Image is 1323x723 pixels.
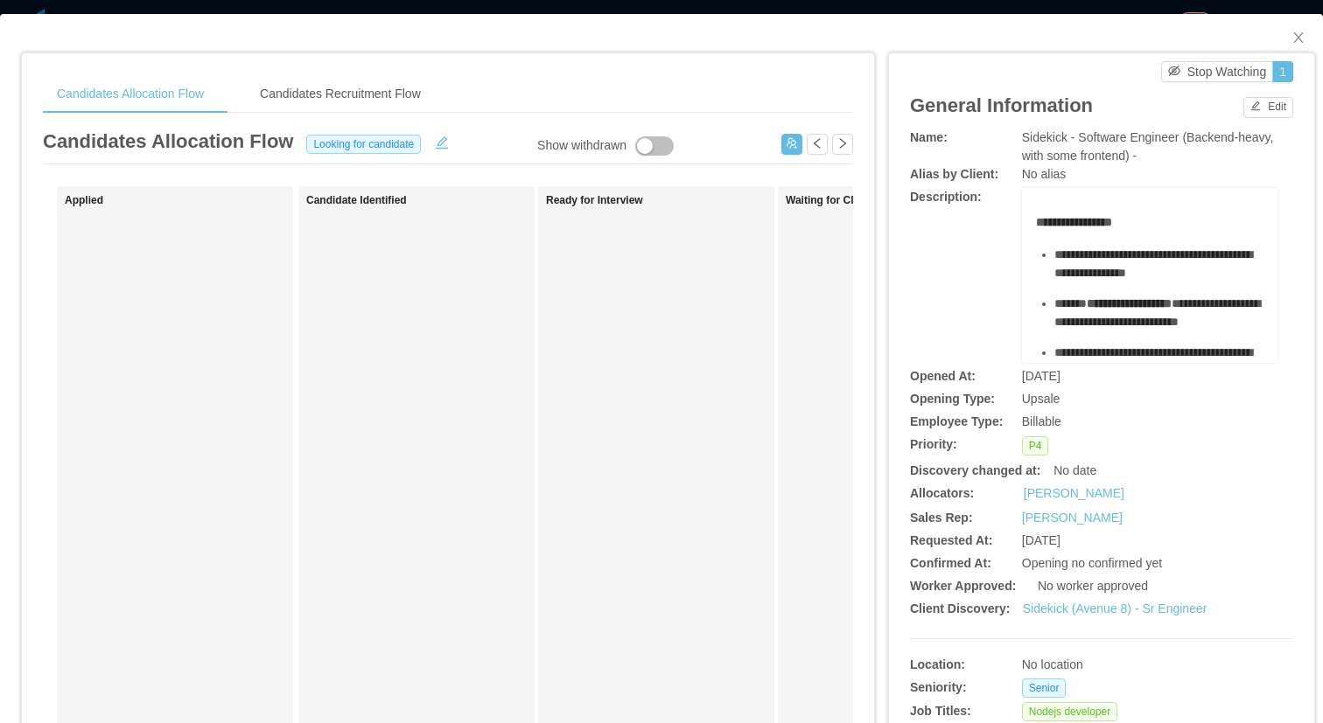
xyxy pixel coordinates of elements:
button: Close [1274,14,1323,63]
button: 1 [1272,61,1293,82]
b: Name: [910,130,948,144]
h1: Ready for Interview [546,194,791,207]
span: Sidekick - Software Engineer (Backend-heavy, with some frontend) - [1022,130,1274,163]
h1: Candidate Identified [306,194,551,207]
div: rdw-wrapper [1022,188,1277,363]
b: Seniority: [910,680,967,694]
div: Show withdrawn [537,136,626,156]
button: icon: edit [428,132,456,149]
b: Job Titles: [910,704,971,718]
b: Sales Rep: [910,511,973,525]
b: Client Discovery: [910,601,1010,615]
a: Sidekick (Avenue 8) - Sr Engineer [1023,601,1207,615]
button: icon: right [832,134,853,155]
b: Confirmed At: [910,556,991,570]
span: No alias [1022,167,1067,181]
b: Requested At: [910,533,992,547]
button: icon: eye-invisibleStop Watching [1161,61,1274,82]
b: Description: [910,190,982,204]
b: Alias by Client: [910,167,998,181]
i: icon: close [1291,31,1305,45]
span: Nodejs developer [1022,702,1117,721]
button: icon: left [807,134,828,155]
b: Discovery changed at: [910,463,1040,477]
span: Senior [1022,678,1067,698]
div: No location [1022,656,1214,674]
b: Worker Approved: [910,579,1016,593]
span: Billable [1022,414,1061,428]
button: icon: editEdit [1243,97,1293,118]
span: Opening no confirmed yet [1022,556,1162,570]
b: Priority: [910,437,957,451]
b: Opened At: [910,369,976,383]
span: P4 [1022,436,1049,455]
a: [PERSON_NAME] [1022,511,1123,525]
article: General Information [910,91,1093,120]
span: Upsale [1022,392,1060,406]
h1: Waiting for Client Approval [786,194,1031,207]
b: Location: [910,657,965,671]
b: Allocators: [910,486,974,500]
div: rdw-editor [1036,213,1264,388]
span: [DATE] [1022,533,1060,547]
span: Looking for candidate [306,135,421,154]
h1: Applied [65,194,310,207]
b: Employee Type: [910,414,1003,428]
b: Opening Type: [910,392,995,406]
a: [PERSON_NAME] [1024,484,1124,503]
div: Candidates Recruitment Flow [246,74,435,114]
span: [DATE] [1022,369,1060,383]
article: Candidates Allocation Flow [43,127,293,156]
span: No worker approved [1038,579,1148,593]
span: No date [1053,463,1096,477]
button: icon: usergroup-add [781,134,802,155]
div: Candidates Allocation Flow [43,74,218,114]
